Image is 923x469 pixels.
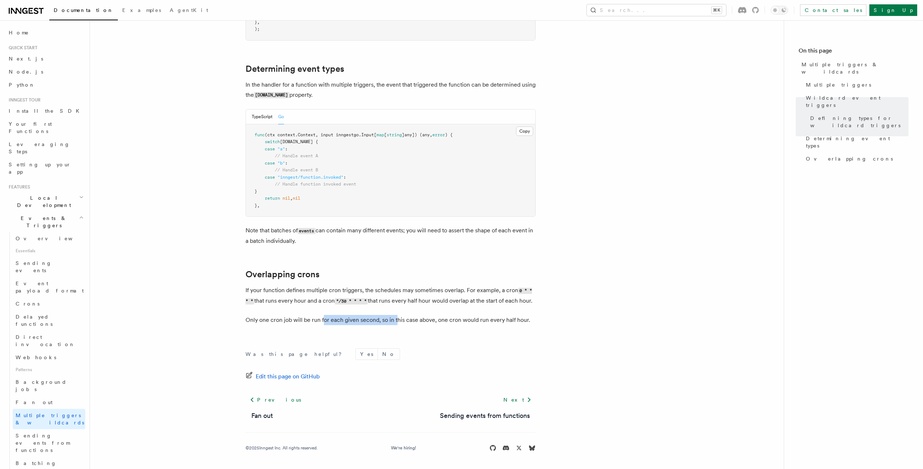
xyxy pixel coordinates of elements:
[118,2,165,20] a: Examples
[251,411,273,421] a: Fan out
[49,2,118,20] a: Documentation
[283,196,290,201] span: nil
[6,26,85,39] a: Home
[807,112,908,132] a: Defining types for wildcard triggers
[803,78,908,91] a: Multiple triggers
[587,4,726,16] button: Search...⌘K
[16,379,67,392] span: Background jobs
[298,228,316,234] code: events
[712,7,722,14] kbd: ⌘K
[265,196,280,201] span: return
[803,132,908,152] a: Determining event types
[254,92,289,98] code: [DOMAIN_NAME]
[246,80,536,100] p: In the handler for a function with multiple triggers, the event that triggered the function can b...
[9,162,71,175] span: Setting up your app
[402,132,432,137] span: ]any]) (any,
[290,196,293,201] span: ,
[499,393,536,406] a: Next
[384,132,387,137] span: [
[803,152,908,165] a: Overlapping crons
[806,94,908,109] span: Wildcard event triggers
[802,61,908,75] span: Multiple triggers & wildcards
[6,194,79,209] span: Local Development
[13,351,85,364] a: Webhooks
[16,433,70,453] span: Sending events from functions
[13,245,85,257] span: Essentials
[13,232,85,245] a: Overview
[255,132,265,137] span: func
[387,132,402,137] span: string
[16,301,40,307] span: Crons
[9,56,43,62] span: Next.js
[9,108,84,114] span: Install the SDK
[265,161,275,166] span: case
[16,260,52,273] span: Sending events
[293,196,300,201] span: nil
[6,212,85,232] button: Events & Triggers
[9,82,35,88] span: Python
[13,331,85,351] a: Direct invocation
[6,104,85,117] a: Install the SDK
[265,175,275,180] span: case
[246,393,305,406] a: Previous
[9,141,70,154] span: Leveraging Steps
[13,364,85,375] span: Patterns
[376,132,384,137] span: map
[246,350,347,358] p: Was this page helpful?
[165,2,213,20] a: AgentKit
[6,45,37,51] span: Quick start
[6,78,85,91] a: Python
[9,121,52,134] span: Your first Functions
[256,372,320,382] span: Edit this page on GitHub
[356,349,378,360] button: Yes
[277,161,285,166] span: "b"
[13,277,85,297] a: Event payload format
[255,203,260,208] span: },
[265,146,275,152] span: case
[800,4,866,16] a: Contact sales
[265,139,280,144] span: switch
[9,29,29,36] span: Home
[16,334,75,347] span: Direct invocation
[869,4,917,16] a: Sign Up
[13,409,85,429] a: Multiple triggers & wildcards
[255,26,260,32] span: );
[13,257,85,277] a: Sending events
[16,354,56,360] span: Webhooks
[378,349,400,360] button: No
[810,115,908,129] span: Defining types for wildcard triggers
[246,285,536,306] p: If your function defines multiple cron triggers, the schedules may sometimes overlap. For example...
[6,97,41,103] span: Inngest tour
[806,81,871,88] span: Multiple triggers
[9,69,43,75] span: Node.js
[246,225,536,246] p: Note that batches of can contain many different events; you will need to assert the shape of each...
[440,411,530,421] a: Sending events from functions
[16,399,53,405] span: Fan out
[343,175,346,180] span: :
[6,158,85,178] a: Setting up your app
[6,184,30,190] span: Features
[16,281,84,294] span: Event payload format
[6,215,79,229] span: Events & Triggers
[277,146,285,152] span: "a"
[252,109,272,124] button: TypeScript
[13,429,85,457] a: Sending events from functions
[6,65,85,78] a: Node.js
[246,64,344,74] a: Determining event types
[806,135,908,149] span: Determining event types
[445,132,453,137] span: ) {
[255,20,257,25] span: }
[13,297,85,310] a: Crons
[280,139,318,144] span: [DOMAIN_NAME] {
[6,138,85,158] a: Leveraging Steps
[799,46,908,58] h4: On this page
[275,167,318,173] span: // Handle event B
[16,412,84,426] span: Multiple triggers & wildcards
[255,189,257,194] span: }
[432,132,445,137] span: error
[278,109,284,124] button: Go
[6,117,85,138] a: Your first Functions
[13,375,85,396] a: Background jobs
[6,52,85,65] a: Next.js
[803,91,908,112] a: Wildcard event triggers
